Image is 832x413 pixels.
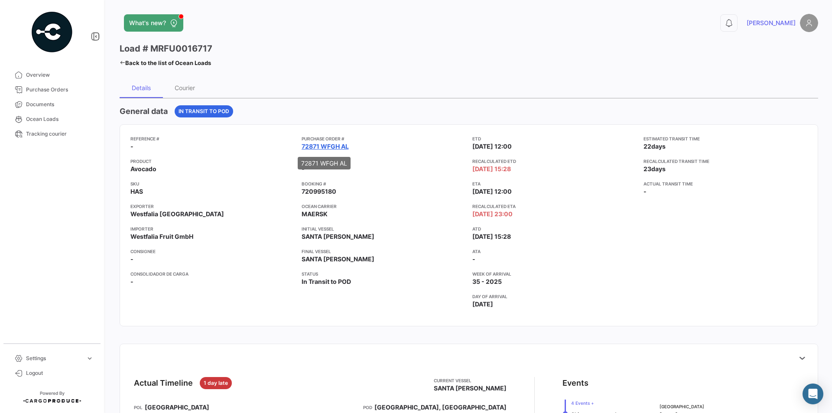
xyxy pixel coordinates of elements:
app-card-info-title: ATD [472,225,637,232]
span: SANTA [PERSON_NAME] [302,255,374,263]
span: Westfalia Fruit GmbH [130,232,193,241]
span: [DATE] 23:00 [472,210,513,218]
span: 22 [643,143,651,150]
app-card-info-title: Estimated transit time [643,135,808,142]
app-card-info-title: Recalculated ETA [472,203,637,210]
app-card-info-title: Initial Vessel [302,225,466,232]
span: [DATE] 15:28 [472,165,511,173]
app-card-info-title: Product [130,158,295,165]
span: expand_more [86,354,94,362]
a: 72871 WFGH AL [302,142,349,151]
a: Overview [7,68,97,82]
span: In Transit to POD [179,107,229,115]
app-card-info-title: Recalculated ETD [472,158,637,165]
span: HAS [130,187,143,196]
span: 23 [643,165,651,172]
span: Ocean Loads [26,115,94,123]
span: days [651,143,666,150]
span: MAERSK [302,210,328,218]
span: Westfalia [GEOGRAPHIC_DATA] [130,210,224,218]
app-card-info-title: Importer [130,225,295,232]
a: Purchase Orders [7,82,97,97]
span: 720995180 [302,187,336,196]
app-card-info-title: ETD [472,135,637,142]
app-card-info-title: Actual transit time [643,180,808,187]
a: Tracking courier [7,127,97,141]
span: [DATE] [472,300,493,309]
app-card-info-title: Consignee [130,248,295,255]
app-card-info-title: Reference # [130,135,295,142]
div: 72871 WFGH AL [298,157,351,169]
app-card-info-title: Status [302,270,466,277]
app-card-info-title: SKU [130,180,295,187]
app-card-info-title: Week of arrival [472,270,637,277]
span: SANTA [PERSON_NAME] [302,232,374,241]
span: Avocado [130,165,156,173]
span: 35 - 2025 [472,277,502,286]
span: Overview [26,71,94,79]
app-card-info-title: Ocean Carrier [302,203,466,210]
span: Purchase Orders [26,86,94,94]
a: Ocean Loads [7,112,97,127]
span: - [130,277,133,286]
span: Logout [26,369,94,377]
img: powered-by.png [30,10,74,54]
button: What's new? [124,14,183,32]
div: Actual Timeline [134,377,193,389]
app-card-info-title: Current Vessel [434,377,507,384]
a: Documents [7,97,97,112]
div: Courier [175,84,195,91]
div: Abrir Intercom Messenger [803,384,823,404]
app-card-info-title: ETA [472,180,637,187]
span: [GEOGRAPHIC_DATA] [145,403,209,412]
span: [GEOGRAPHIC_DATA] [660,403,704,410]
app-card-info-title: ATA [472,248,637,255]
span: [DATE] 12:00 [472,187,512,196]
app-card-info-title: Purchase Order # [302,135,466,142]
span: [DATE] 15:28 [472,232,511,241]
app-card-info-title: POD [363,404,372,411]
span: [PERSON_NAME] [747,19,796,27]
div: Events [562,377,588,389]
span: [DATE] 12:00 [472,142,512,151]
a: Back to the list of Ocean Loads [120,57,211,69]
span: - [130,255,133,263]
span: What's new? [129,19,166,27]
span: [GEOGRAPHIC_DATA], [GEOGRAPHIC_DATA] [374,403,507,412]
app-card-info-title: Consolidador de Carga [130,270,295,277]
span: In Transit to POD [302,277,351,286]
span: SANTA [PERSON_NAME] [434,384,507,393]
app-card-info-title: Booking # [302,180,466,187]
div: Details [132,84,151,91]
span: Settings [26,354,82,362]
span: 4 Events + [571,400,617,406]
app-card-info-title: Exporter [130,203,295,210]
app-card-info-title: Day of arrival [472,293,637,300]
span: - [643,188,647,195]
span: - [472,255,475,263]
app-card-info-title: Recalculated transit time [643,158,808,165]
app-card-info-title: Final Vessel [302,248,466,255]
span: 1 day late [204,379,228,387]
span: - [130,142,133,151]
img: placeholder-user.png [800,14,818,32]
h4: General data [120,105,168,117]
span: days [651,165,666,172]
app-card-info-title: Inland Load # [302,158,466,165]
app-card-info-title: POL [134,404,143,411]
span: Documents [26,101,94,108]
h3: Load # MRFU0016717 [120,42,212,55]
span: Tracking courier [26,130,94,138]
